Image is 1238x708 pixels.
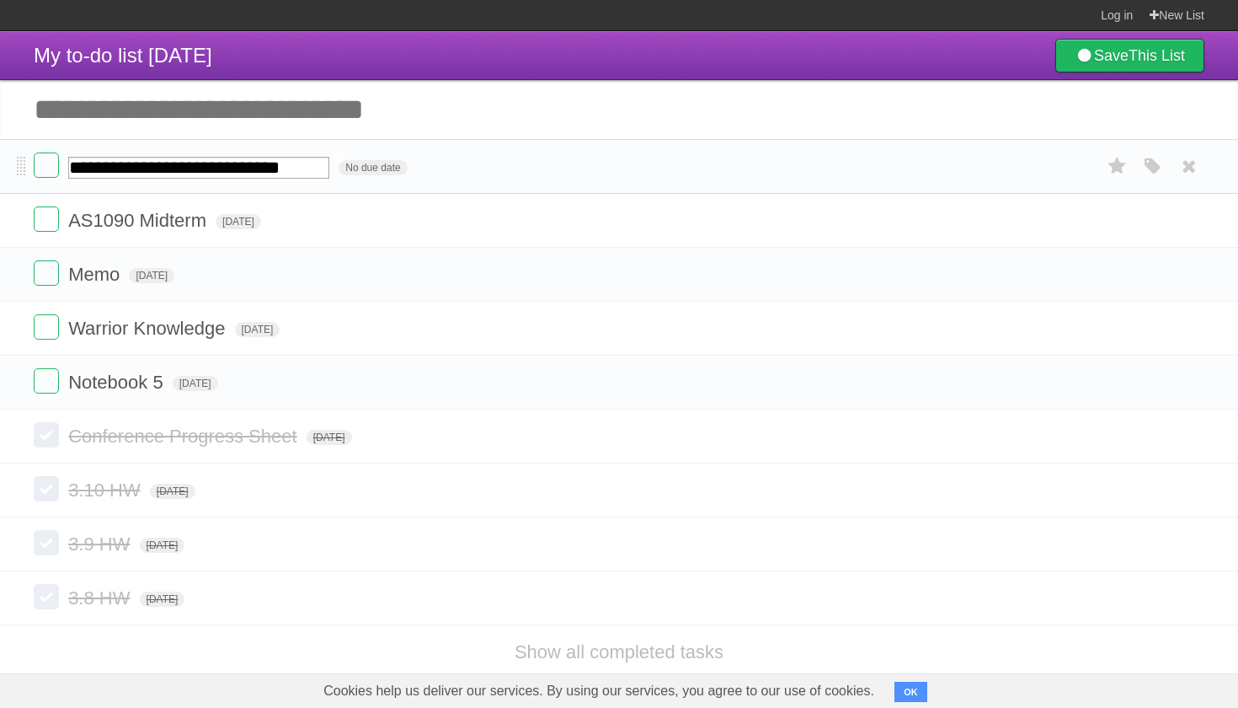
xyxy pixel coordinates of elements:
[34,584,59,609] label: Done
[173,376,218,391] span: [DATE]
[1129,47,1185,64] b: This List
[515,641,723,662] a: Show all completed tasks
[307,674,891,708] span: Cookies help us deliver our services. By using our services, you agree to our use of cookies.
[34,260,59,286] label: Done
[68,210,211,231] span: AS1090 Midterm
[68,318,229,339] span: Warrior Knowledge
[140,592,185,607] span: [DATE]
[129,268,174,283] span: [DATE]
[68,534,134,555] span: 3.9 HW
[1102,153,1134,180] label: Star task
[34,206,59,232] label: Done
[34,422,59,448] label: Done
[150,484,195,499] span: [DATE]
[34,368,59,394] label: Done
[34,153,59,178] label: Done
[68,426,301,447] span: Conference Progress Sheet
[34,476,59,501] label: Done
[1055,39,1204,72] a: SaveThis List
[140,538,185,553] span: [DATE]
[68,372,168,393] span: Notebook 5
[68,264,124,285] span: Memo
[216,214,261,229] span: [DATE]
[68,480,145,501] span: 3.10 HW
[235,322,280,337] span: [DATE]
[894,682,927,702] button: OK
[34,530,59,555] label: Done
[34,314,59,340] label: Done
[68,587,134,609] span: 3.8 HW
[307,430,352,445] span: [DATE]
[339,160,407,175] span: No due date
[34,44,212,67] span: My to-do list [DATE]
